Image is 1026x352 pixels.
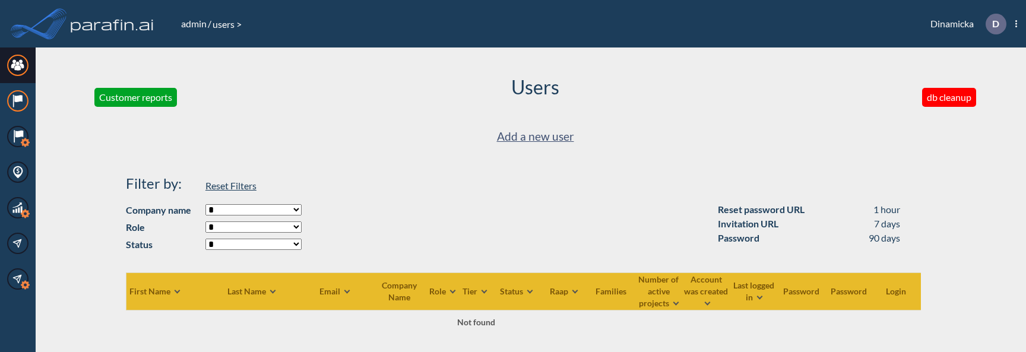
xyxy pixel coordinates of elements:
li: / [180,17,211,31]
a: admin [180,18,208,29]
th: Email [298,272,372,310]
th: Number of active projects [636,272,683,310]
button: db cleanup [922,88,976,107]
div: Dinamicka [913,14,1017,34]
div: 90 days [869,231,900,245]
span: Reset Filters [205,180,256,191]
th: Company Name [372,272,429,310]
div: Reset password URL [718,202,805,217]
th: Role [429,272,458,310]
img: logo [68,12,156,36]
th: Last logged in [731,272,778,310]
th: Account was created [683,272,731,310]
button: Customer reports [94,88,177,107]
th: Families [588,272,636,310]
th: Tier [458,272,493,310]
p: D [992,18,999,29]
div: 7 days [874,217,900,231]
th: Last Name [227,272,298,310]
th: Status [493,272,541,310]
div: Invitation URL [718,217,778,231]
h4: Filter by: [126,175,199,192]
span: users > [211,18,243,30]
th: Password [778,272,826,310]
th: First Name [126,272,227,310]
td: Not found [126,310,826,334]
strong: Role [126,220,199,234]
strong: Company name [126,203,199,217]
h2: Users [511,76,559,99]
th: Raap [541,272,588,310]
div: Password [718,231,759,245]
th: Password [826,272,873,310]
div: 1 hour [873,202,900,217]
strong: Status [126,237,199,252]
th: Login [873,272,921,310]
a: Add a new user [497,127,574,147]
